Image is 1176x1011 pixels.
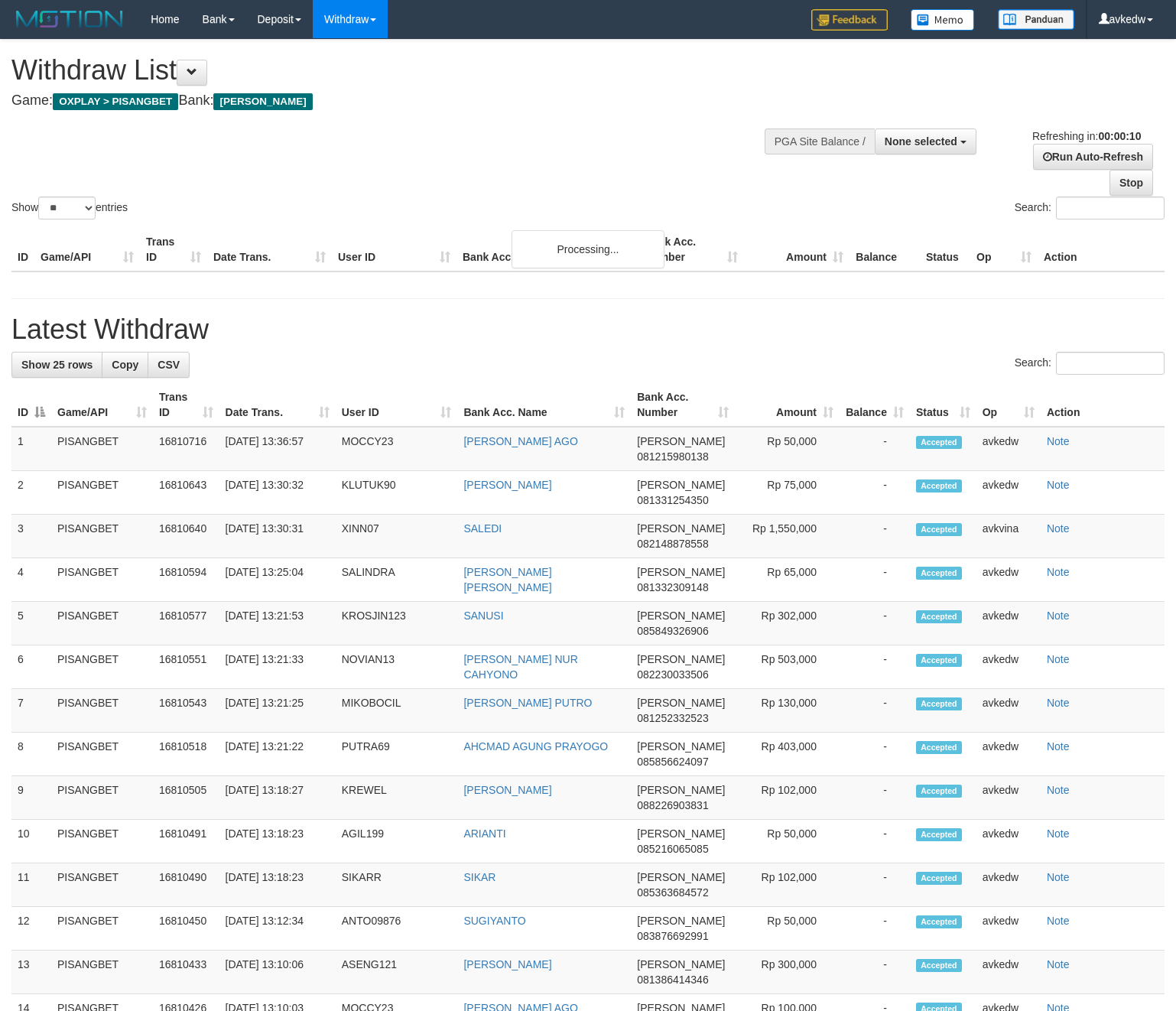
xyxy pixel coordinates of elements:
span: Copy 081386414346 to clipboard [637,974,708,986]
span: Show 25 rows [21,359,93,371]
span: Copy 085216065085 to clipboard [637,843,708,855]
th: Bank Acc. Name [456,228,638,271]
td: XINN07 [336,515,458,558]
a: Note [1047,915,1070,927]
label: Search: [1015,352,1165,375]
input: Search: [1056,352,1165,375]
a: SALEDI [463,522,502,535]
a: [PERSON_NAME] NUR CAHYONO [463,653,577,681]
td: 2 [11,471,51,515]
td: [DATE] 13:21:53 [219,602,336,645]
td: 16810490 [153,863,219,907]
td: avkedw [976,733,1041,776]
td: - [840,602,910,645]
span: Accepted [916,654,962,667]
span: [PERSON_NAME] [637,915,725,927]
a: Stop [1109,170,1153,196]
td: avkedw [976,471,1041,515]
span: Copy 081331254350 to clipboard [637,494,708,506]
td: Rp 50,000 [735,907,840,951]
td: Rp 102,000 [735,776,840,820]
span: Accepted [916,697,962,710]
th: Bank Acc. Number [638,228,744,271]
th: Trans ID [140,228,207,271]
td: - [840,951,910,994]
img: Feedback.jpg [811,9,888,31]
a: AHCMAD AGUNG PRAYOGO [463,740,608,753]
th: ID [11,228,34,271]
td: Rp 300,000 [735,951,840,994]
td: 5 [11,602,51,645]
td: - [840,863,910,907]
td: 16810505 [153,776,219,820]
span: Accepted [916,828,962,841]
a: Copy [102,352,148,378]
label: Show entries [11,197,128,219]
td: - [840,689,910,733]
img: MOTION_logo.png [11,8,128,31]
td: 10 [11,820,51,863]
th: Balance: activate to sort column ascending [840,383,910,427]
th: Op: activate to sort column ascending [976,383,1041,427]
a: CSV [148,352,190,378]
th: Amount [744,228,850,271]
td: avkedw [976,820,1041,863]
th: Action [1038,228,1165,271]
select: Showentries [38,197,96,219]
a: Note [1047,784,1070,796]
td: KROSJIN123 [336,602,458,645]
td: [DATE] 13:21:25 [219,689,336,733]
td: 16810643 [153,471,219,515]
strong: 00:00:10 [1098,130,1141,142]
td: ASENG121 [336,951,458,994]
label: Search: [1015,197,1165,219]
th: User ID: activate to sort column ascending [336,383,458,427]
th: Balance [850,228,920,271]
td: avkedw [976,776,1041,820]
a: Note [1047,522,1070,535]
td: avkvina [976,515,1041,558]
td: Rp 302,000 [735,602,840,645]
a: [PERSON_NAME] PUTRO [463,697,592,709]
span: Accepted [916,567,962,580]
td: - [840,427,910,471]
td: 1 [11,427,51,471]
span: [PERSON_NAME] [637,522,725,535]
td: 3 [11,515,51,558]
th: Date Trans.: activate to sort column ascending [219,383,336,427]
span: Accepted [916,479,962,492]
span: Copy 088226903831 to clipboard [637,799,708,811]
img: panduan.png [998,9,1074,30]
th: Game/API: activate to sort column ascending [51,383,153,427]
td: PISANGBET [51,820,153,863]
span: CSV [158,359,180,371]
td: 13 [11,951,51,994]
td: [DATE] 13:21:33 [219,645,336,689]
a: [PERSON_NAME] [463,784,551,796]
a: Run Auto-Refresh [1033,144,1153,170]
a: SANUSI [463,610,503,622]
td: 16810518 [153,733,219,776]
span: [PERSON_NAME] [637,566,725,578]
td: avkedw [976,427,1041,471]
a: [PERSON_NAME] [463,479,551,491]
span: Accepted [916,610,962,623]
td: Rp 50,000 [735,427,840,471]
a: [PERSON_NAME] [PERSON_NAME] [463,566,551,593]
span: Accepted [916,436,962,449]
span: [PERSON_NAME] [637,653,725,665]
td: [DATE] 13:12:34 [219,907,336,951]
td: 16810640 [153,515,219,558]
td: 16810491 [153,820,219,863]
td: avkedw [976,602,1041,645]
span: [PERSON_NAME] [637,610,725,622]
td: [DATE] 13:18:23 [219,820,336,863]
td: Rp 403,000 [735,733,840,776]
td: [DATE] 13:30:31 [219,515,336,558]
th: Bank Acc. Name: activate to sort column ascending [457,383,631,427]
td: KLUTUK90 [336,471,458,515]
td: [DATE] 13:18:23 [219,863,336,907]
td: ANTO09876 [336,907,458,951]
th: Game/API [34,228,140,271]
td: MOCCY23 [336,427,458,471]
